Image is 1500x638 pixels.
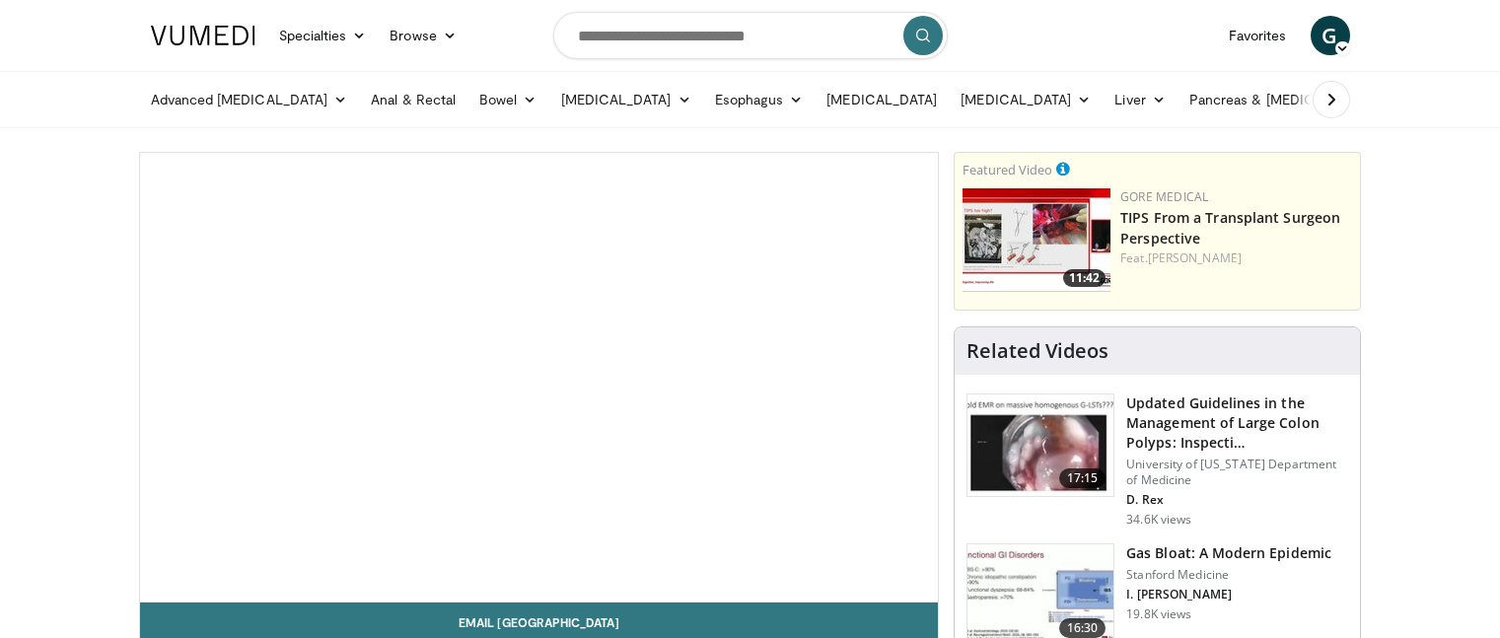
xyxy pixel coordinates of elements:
[1311,16,1350,55] a: G
[140,153,939,603] video-js: Video Player
[1063,269,1106,287] span: 11:42
[703,80,816,119] a: Esophagus
[1217,16,1299,55] a: Favorites
[815,80,949,119] a: [MEDICAL_DATA]
[359,80,467,119] a: Anal & Rectal
[1178,80,1408,119] a: Pancreas & [MEDICAL_DATA]
[1126,393,1348,453] h3: Updated Guidelines in the Management of Large Colon Polyps: Inspecti…
[963,188,1110,292] a: 11:42
[151,26,255,45] img: VuMedi Logo
[1126,512,1191,528] p: 34.6K views
[1120,208,1340,248] a: TIPS From a Transplant Surgeon Perspective
[966,339,1108,363] h4: Related Videos
[1103,80,1177,119] a: Liver
[963,161,1052,178] small: Featured Video
[1120,249,1352,267] div: Feat.
[267,16,379,55] a: Specialties
[949,80,1103,119] a: [MEDICAL_DATA]
[553,12,948,59] input: Search topics, interventions
[1059,468,1107,488] span: 17:15
[1120,188,1208,205] a: Gore Medical
[1126,587,1331,603] p: I. [PERSON_NAME]
[1126,606,1191,622] p: 19.8K views
[139,80,360,119] a: Advanced [MEDICAL_DATA]
[378,16,468,55] a: Browse
[467,80,548,119] a: Bowel
[1059,618,1107,638] span: 16:30
[1148,249,1242,266] a: [PERSON_NAME]
[549,80,703,119] a: [MEDICAL_DATA]
[1126,543,1331,563] h3: Gas Bloat: A Modern Epidemic
[1126,567,1331,583] p: Stanford Medicine
[966,393,1348,528] a: 17:15 Updated Guidelines in the Management of Large Colon Polyps: Inspecti… University of [US_STA...
[963,188,1110,292] img: 4003d3dc-4d84-4588-a4af-bb6b84f49ae6.150x105_q85_crop-smart_upscale.jpg
[1126,492,1348,508] p: D. Rex
[967,394,1113,497] img: dfcfcb0d-b871-4e1a-9f0c-9f64970f7dd8.150x105_q85_crop-smart_upscale.jpg
[1126,457,1348,488] p: University of [US_STATE] Department of Medicine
